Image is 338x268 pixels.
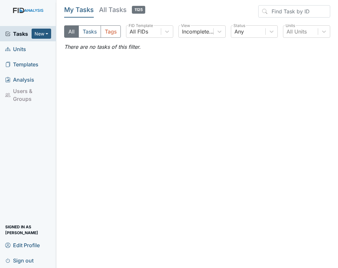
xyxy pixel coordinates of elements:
h5: My Tasks [64,5,94,14]
h5: All Tasks [99,5,145,14]
div: All Units [287,28,307,35]
div: Type filter [64,25,121,38]
button: All [64,25,79,38]
a: Tasks [5,30,32,38]
span: Signed in as [PERSON_NAME] [5,225,51,235]
button: Tags [101,25,121,38]
button: New [32,29,51,39]
span: Sign out [5,255,34,265]
div: Incomplete Tasks [182,28,214,35]
div: Any [234,28,244,35]
button: Tasks [78,25,101,38]
span: Edit Profile [5,240,40,250]
em: There are no tasks of this filter. [64,44,141,50]
span: Analysis [5,74,34,85]
span: Templates [5,59,38,69]
span: Units [5,44,26,54]
span: 1125 [132,6,145,14]
input: Find Task by ID [258,5,330,18]
div: All FIDs [130,28,148,35]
